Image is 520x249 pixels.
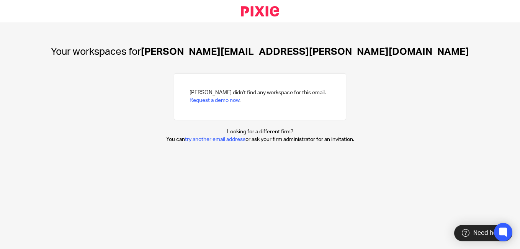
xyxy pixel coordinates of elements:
[51,47,141,57] span: Your workspaces for
[51,46,469,58] h1: [PERSON_NAME][EMAIL_ADDRESS][PERSON_NAME][DOMAIN_NAME]
[190,98,239,103] a: Request a demo now
[190,89,326,105] h2: [PERSON_NAME] didn't find any workspace for this email. .
[454,225,512,241] div: Need help?
[166,128,354,144] p: Looking for a different firm? You can or ask your firm administrator for an invitation.
[185,137,245,142] a: try another email address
